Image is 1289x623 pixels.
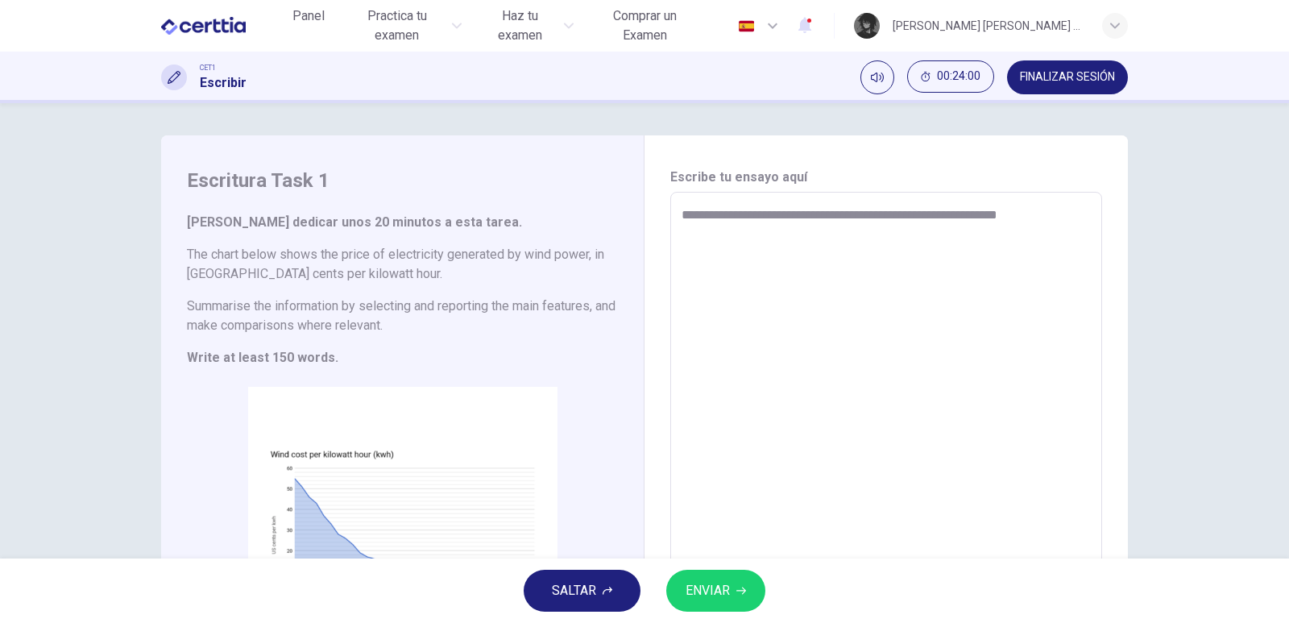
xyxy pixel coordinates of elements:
button: SALTAR [524,570,640,612]
button: Haz tu examen [475,2,580,50]
span: Practica tu examen [347,6,447,45]
h6: Summarise the information by selecting and reporting the main features, and make comparisons wher... [187,297,618,335]
span: Haz tu examen [481,6,559,45]
div: Ocultar [907,60,994,94]
div: Silenciar [860,60,894,94]
span: CET1 [200,62,216,73]
a: Panel [283,2,334,50]
button: Clic para zoom [329,521,477,560]
img: CERTTIA logo [161,10,246,42]
h1: Escribir [200,73,247,93]
div: [PERSON_NAME] [PERSON_NAME] [PERSON_NAME] [893,16,1083,35]
button: Comprar un Examen [586,2,704,50]
button: 00:24:00 [907,60,994,93]
h6: [PERSON_NAME] dedicar unos 20 minutos a esta tarea. [187,213,618,232]
span: ENVIAR [686,579,730,602]
h6: Escribe tu ensayo aquí [670,168,1102,187]
button: Practica tu examen [341,2,468,50]
span: Comprar un Examen [593,6,698,45]
button: FINALIZAR SESIÓN [1007,60,1128,94]
a: CERTTIA logo [161,10,283,42]
span: Panel [292,6,325,26]
h4: Escritura Task 1 [187,168,618,193]
span: SALTAR [552,579,596,602]
span: FINALIZAR SESIÓN [1020,71,1115,84]
button: Panel [283,2,334,31]
h6: The chart below shows the price of electricity generated by wind power, in [GEOGRAPHIC_DATA] cent... [187,245,618,284]
strong: Write at least 150 words. [187,350,338,365]
span: 00:24:00 [937,70,980,83]
button: ENVIAR [666,570,765,612]
img: Profile picture [854,13,880,39]
img: es [736,20,756,32]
